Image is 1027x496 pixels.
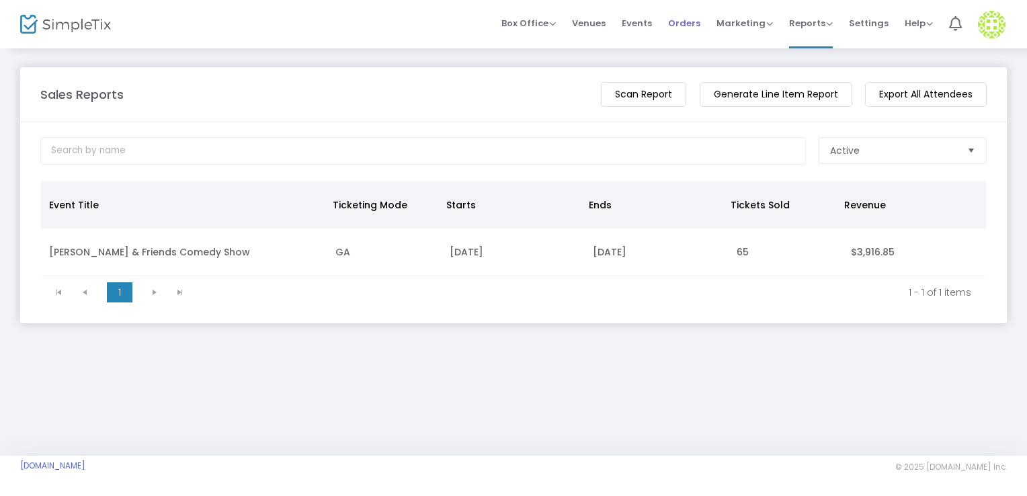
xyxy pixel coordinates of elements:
span: Venues [572,6,606,40]
span: Reports [789,17,833,30]
th: Starts [438,181,580,229]
div: Data table [41,181,986,276]
td: GA [327,229,442,276]
m-panel-title: Sales Reports [40,85,124,104]
span: Orders [668,6,700,40]
td: [DATE] [442,229,585,276]
th: Event Title [41,181,325,229]
td: $3,916.85 [843,229,986,276]
span: Settings [849,6,889,40]
th: Ticketing Mode [325,181,438,229]
span: Help [905,17,933,30]
span: Marketing [716,17,773,30]
td: 65 [729,229,843,276]
td: [PERSON_NAME] & Friends Comedy Show [41,229,327,276]
m-button: Scan Report [601,82,686,107]
a: [DOMAIN_NAME] [20,460,85,471]
span: © 2025 [DOMAIN_NAME] Inc. [895,462,1007,472]
th: Tickets Sold [723,181,836,229]
m-button: Export All Attendees [865,82,987,107]
th: Ends [581,181,723,229]
span: Box Office [501,17,556,30]
span: Revenue [844,198,886,212]
td: [DATE] [585,229,728,276]
button: Select [962,138,981,163]
span: Active [830,144,860,157]
kendo-pager-info: 1 - 1 of 1 items [202,286,971,299]
span: Page 1 [107,282,132,302]
input: Search by name [40,137,806,165]
span: Events [622,6,652,40]
m-button: Generate Line Item Report [700,82,852,107]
